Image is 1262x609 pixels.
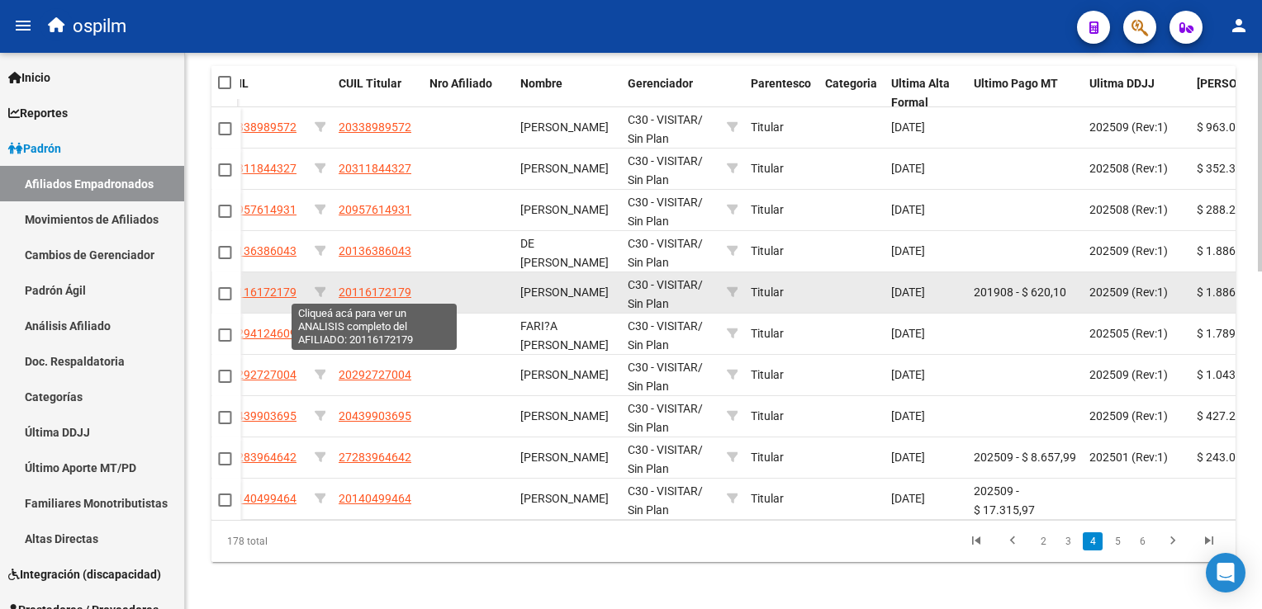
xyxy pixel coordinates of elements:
[628,154,698,168] span: C30 - VISITAR
[751,203,784,216] span: Titular
[891,159,961,178] div: [DATE]
[520,237,609,269] span: DE [PERSON_NAME]
[224,120,297,134] span: 20338989572
[520,368,609,381] span: [PERSON_NAME]
[520,492,609,505] span: [PERSON_NAME]
[224,368,297,381] span: 20292727004
[891,489,961,508] div: [DATE]
[628,196,698,209] span: C30 - VISITAR
[1089,244,1168,257] span: 202509 (Rev:1)
[1083,532,1103,550] a: 4
[628,278,698,291] span: C30 - VISITAR
[520,286,609,299] span: [PERSON_NAME]
[891,201,961,220] div: [DATE]
[73,8,126,45] span: ospilm
[339,203,411,216] span: 20957614931
[339,77,401,90] span: CUIL Titular
[339,409,411,423] span: 20439903695
[751,244,784,257] span: Titular
[628,77,693,90] span: Gerenciador
[1031,527,1056,555] li: page 2
[514,66,621,120] datatable-header-cell: Nombre
[429,77,492,90] span: Nro Afiliado
[224,286,297,299] span: 20116172179
[217,66,308,120] datatable-header-cell: CUIL
[211,521,414,562] div: 178 total
[628,113,698,126] span: C30 - VISITAR
[891,324,961,343] div: [DATE]
[891,366,961,385] div: [DATE]
[997,532,1028,550] a: go to previous page
[751,77,811,90] span: Parentesco
[339,327,411,340] span: 20294124609
[1193,532,1225,550] a: go to last page
[751,451,784,464] span: Titular
[520,203,609,216] span: [PERSON_NAME]
[1056,527,1080,555] li: page 3
[339,451,411,464] span: 27283964642
[1089,120,1168,134] span: 202509 (Rev:1)
[628,402,698,415] span: C30 - VISITAR
[8,104,68,122] span: Reportes
[339,162,411,175] span: 20311844327
[1089,162,1168,175] span: 202508 (Rev:1)
[520,120,609,134] span: [PERSON_NAME]
[1089,327,1168,340] span: 202505 (Rev:1)
[224,451,297,464] span: 27283964642
[1132,532,1152,550] a: 6
[339,286,411,299] span: 20116172179
[520,319,609,352] span: FARI?A [PERSON_NAME]
[891,407,961,426] div: [DATE]
[224,492,297,505] span: 20140499464
[1206,553,1245,592] div: Open Intercom Messenger
[224,77,249,90] span: CUIL
[628,443,698,456] span: C30 - VISITAR
[974,484,1035,517] span: 202509 - $ 17.315,97
[974,451,1076,464] span: 202509 - $ 8.657,99
[520,451,609,464] span: [PERSON_NAME]
[967,66,1083,120] datatable-header-cell: Ultimo Pago MT
[423,66,514,120] datatable-header-cell: Nro Afiliado
[224,409,297,423] span: 20439903695
[1058,532,1078,550] a: 3
[1197,327,1251,340] span: $ 1.789,10
[520,77,562,90] span: Nombre
[1105,527,1130,555] li: page 5
[224,327,297,340] span: 20294124609
[339,120,411,134] span: 20338989572
[1080,527,1105,555] li: page 4
[339,492,411,505] span: 20140499464
[1089,203,1168,216] span: 202508 (Rev:1)
[751,286,784,299] span: Titular
[1083,66,1190,120] datatable-header-cell: Ulitma DDJJ
[744,66,818,120] datatable-header-cell: Parentesco
[974,77,1058,90] span: Ultimo Pago MT
[1089,451,1168,464] span: 202501 (Rev:1)
[885,66,967,120] datatable-header-cell: Ultima Alta Formal
[961,532,992,550] a: go to first page
[825,77,877,90] span: Categoria
[8,68,50,87] span: Inicio
[1229,16,1249,35] mat-icon: person
[628,319,698,333] span: C30 - VISITAR
[751,327,784,340] span: Titular
[224,162,297,175] span: 20311844327
[339,368,411,381] span: 20292727004
[751,368,784,381] span: Titular
[891,77,950,109] span: Ultima Alta Formal
[628,484,698,498] span: C30 - VISITAR
[224,203,297,216] span: 20957614931
[224,244,297,257] span: 20136386043
[621,66,720,120] datatable-header-cell: Gerenciador
[1089,409,1168,423] span: 202509 (Rev:1)
[13,16,33,35] mat-icon: menu
[1089,368,1168,381] span: 202509 (Rev:1)
[974,286,1066,299] span: 201908 - $ 620,10
[1033,532,1053,550] a: 2
[628,237,698,250] span: C30 - VISITAR
[891,242,961,261] div: [DATE]
[1089,286,1168,299] span: 202509 (Rev:1)
[751,409,784,423] span: Titular
[891,448,961,467] div: [DATE]
[1089,77,1155,90] span: Ulitma DDJJ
